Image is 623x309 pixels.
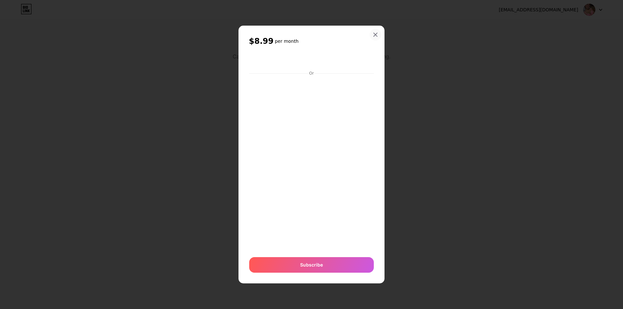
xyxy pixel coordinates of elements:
[308,71,315,76] div: Or
[300,261,323,268] span: Subscribe
[249,36,274,46] span: $8.99
[275,38,299,44] h6: per month
[248,77,375,251] iframe: Защищенное окно для ввода платежных данных
[249,53,374,69] iframe: Secure payment input frame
